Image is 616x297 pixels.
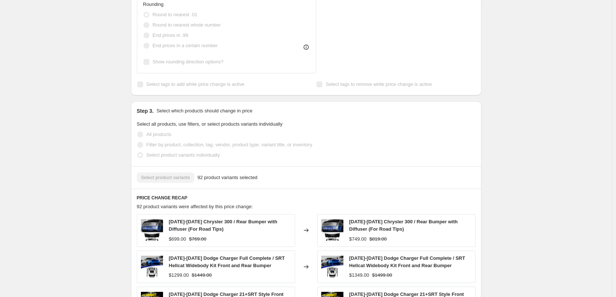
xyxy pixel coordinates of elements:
[146,132,172,137] span: All products
[321,256,343,278] img: photo_2024-05-31_21-54-18_80x.jpg
[137,204,253,209] span: 92 product variants were affected by this price change:
[146,81,245,87] span: Select tags to add while price change is active
[370,235,387,243] strike: $819.00
[321,219,343,241] img: rear66_80x.jpg
[141,256,163,278] img: photo_2024-05-31_21-54-18_80x.jpg
[137,195,475,201] h6: PRICE CHANGE RECAP
[143,1,164,7] span: Rounding
[156,107,252,115] p: Select which products should change in price
[153,32,188,38] span: End prices in .99
[146,142,312,147] span: Filter by product, collection, tag, vendor, product type, variant title, or inventory
[137,121,283,127] span: Select all products, use filters, or select products variants individually
[153,22,221,28] span: Round to nearest whole number
[153,43,218,48] span: End prices in a certain number
[141,219,163,241] img: rear66_80x.jpg
[326,81,432,87] span: Select tags to remove while price change is active
[189,235,207,243] strike: $769.00
[349,272,369,279] div: $1349.00
[169,272,189,279] div: $1299.00
[349,255,465,268] span: [DATE]-[DATE] Dodge Charger Full Complete / SRT Hellcat Widebody Kit Front and Rear Bumper
[153,59,224,64] span: Show rounding direction options?
[197,174,257,181] span: 92 product variants selected
[349,219,458,232] span: [DATE]-[DATE] Chrysler 300 / Rear Bumper with Diffuser (For Road Tips)
[153,12,197,17] span: Round to nearest .01
[169,235,186,243] div: $699.00
[169,219,277,232] span: [DATE]-[DATE] Chrysler 300 / Rear Bumper with Diffuser (For Road Tips)
[349,235,367,243] div: $749.00
[146,152,220,158] span: Select product variants individually
[372,272,392,279] strike: $1499.00
[137,107,154,115] h2: Step 3.
[192,272,212,279] strike: $1449.00
[169,255,285,268] span: [DATE]-[DATE] Dodge Charger Full Complete / SRT Hellcat Widebody Kit Front and Rear Bumper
